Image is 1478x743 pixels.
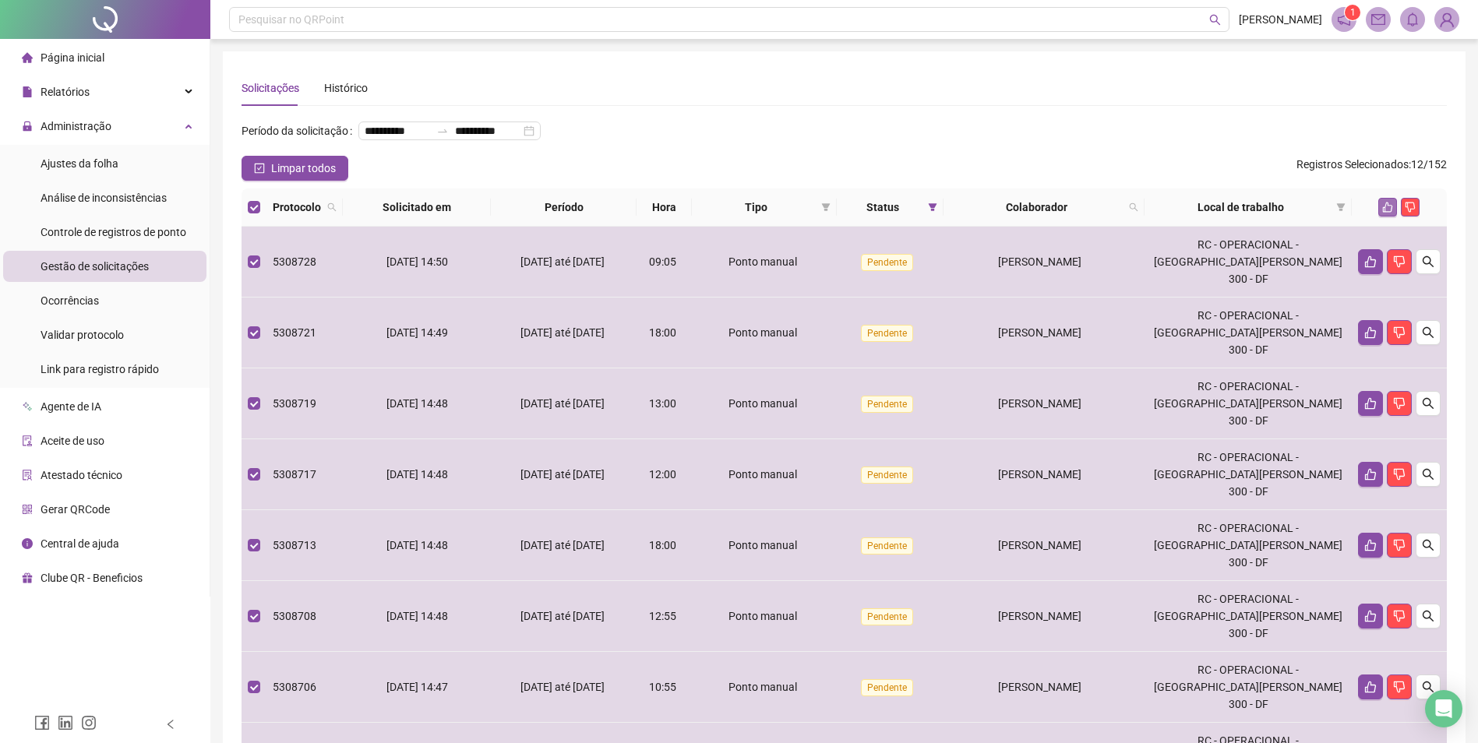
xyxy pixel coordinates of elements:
[728,610,797,622] span: Ponto manual
[649,681,676,693] span: 10:55
[1393,326,1406,339] span: dislike
[998,539,1081,551] span: [PERSON_NAME]
[1145,298,1352,368] td: RC - OPERACIONAL - [GEOGRAPHIC_DATA][PERSON_NAME] 300 - DF
[861,679,913,696] span: Pendente
[649,397,676,410] span: 13:00
[386,610,448,622] span: [DATE] 14:48
[1337,12,1351,26] span: notification
[386,397,448,410] span: [DATE] 14:48
[1422,539,1434,551] span: search
[242,156,348,181] button: Limpar todos
[1129,202,1138,212] span: search
[649,539,676,551] span: 18:00
[1364,539,1377,551] span: like
[41,86,90,98] span: Relatórios
[843,199,922,216] span: Status
[41,294,99,307] span: Ocorrências
[22,52,33,63] span: home
[386,326,448,339] span: [DATE] 14:49
[649,610,676,622] span: 12:55
[1239,11,1322,28] span: [PERSON_NAME]
[1296,158,1409,171] span: Registros Selecionados
[861,467,913,484] span: Pendente
[273,468,316,481] span: 5308717
[436,125,449,137] span: to
[41,400,101,413] span: Agente de IA
[58,715,73,731] span: linkedin
[22,538,33,549] span: info-circle
[1422,610,1434,622] span: search
[343,188,491,227] th: Solicitado em
[1422,255,1434,268] span: search
[1371,12,1385,26] span: mail
[242,79,299,97] div: Solicitações
[1425,690,1462,727] div: Open Intercom Messenger
[1350,7,1356,18] span: 1
[520,610,605,622] span: [DATE] até [DATE]
[41,329,124,341] span: Validar protocolo
[861,254,913,271] span: Pendente
[22,435,33,446] span: audit
[998,468,1081,481] span: [PERSON_NAME]
[520,539,605,551] span: [DATE] até [DATE]
[165,719,176,730] span: left
[34,715,50,731] span: facebook
[22,121,33,132] span: lock
[1364,610,1377,622] span: like
[998,610,1081,622] span: [PERSON_NAME]
[1406,12,1420,26] span: bell
[1364,468,1377,481] span: like
[273,255,316,268] span: 5308728
[861,537,913,555] span: Pendente
[1422,326,1434,339] span: search
[436,125,449,137] span: swap-right
[273,539,316,551] span: 5308713
[1209,14,1221,26] span: search
[1393,681,1406,693] span: dislike
[327,202,337,212] span: search
[254,163,265,174] span: check-square
[818,195,834,219] span: filter
[728,326,797,339] span: Ponto manual
[520,397,605,410] span: [DATE] até [DATE]
[861,325,913,342] span: Pendente
[637,188,692,227] th: Hora
[1382,202,1393,213] span: like
[1364,255,1377,268] span: like
[821,202,831,212] span: filter
[1393,610,1406,622] span: dislike
[728,397,797,410] span: Ponto manual
[861,396,913,413] span: Pendente
[273,199,321,216] span: Protocolo
[41,572,143,584] span: Clube QR - Beneficios
[273,326,316,339] span: 5308721
[1145,439,1352,510] td: RC - OPERACIONAL - [GEOGRAPHIC_DATA][PERSON_NAME] 300 - DF
[41,51,104,64] span: Página inicial
[386,681,448,693] span: [DATE] 14:47
[520,468,605,481] span: [DATE] até [DATE]
[271,160,336,177] span: Limpar todos
[1393,539,1406,551] span: dislike
[386,255,448,268] span: [DATE] 14:50
[1393,397,1406,410] span: dislike
[1145,368,1352,439] td: RC - OPERACIONAL - [GEOGRAPHIC_DATA][PERSON_NAME] 300 - DF
[1151,199,1330,216] span: Local de trabalho
[998,326,1081,339] span: [PERSON_NAME]
[649,326,676,339] span: 18:00
[649,255,676,268] span: 09:05
[1422,397,1434,410] span: search
[81,715,97,731] span: instagram
[273,397,316,410] span: 5308719
[1336,202,1346,212] span: filter
[273,681,316,693] span: 5308706
[1296,156,1447,181] span: : 12 / 152
[1145,227,1352,298] td: RC - OPERACIONAL - [GEOGRAPHIC_DATA][PERSON_NAME] 300 - DF
[1422,681,1434,693] span: search
[41,192,167,204] span: Análise de inconsistências
[41,503,110,516] span: Gerar QRCode
[41,157,118,170] span: Ajustes da folha
[1145,652,1352,723] td: RC - OPERACIONAL - [GEOGRAPHIC_DATA][PERSON_NAME] 300 - DF
[1364,326,1377,339] span: like
[273,610,316,622] span: 5308708
[41,435,104,447] span: Aceite de uso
